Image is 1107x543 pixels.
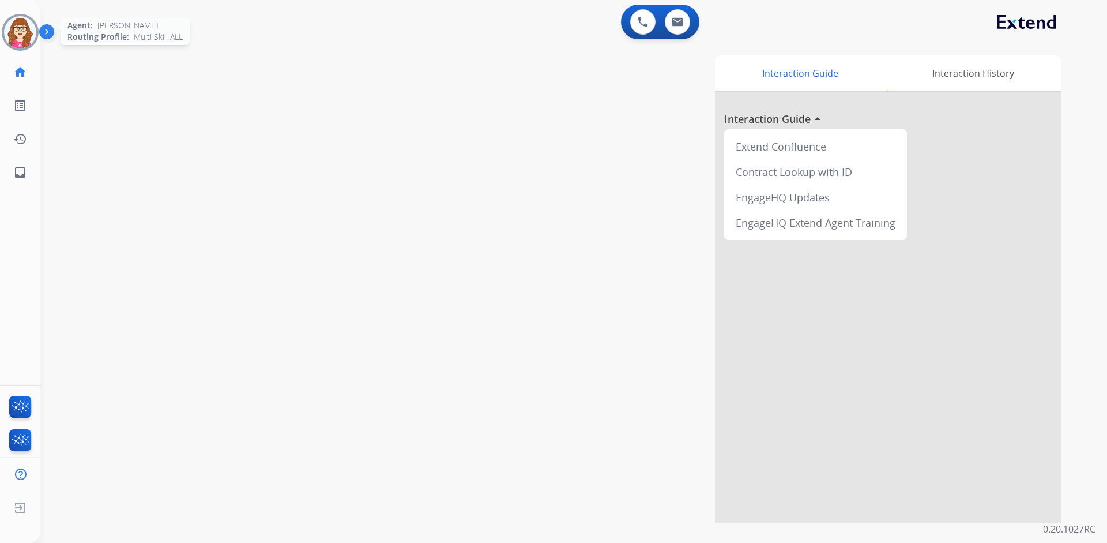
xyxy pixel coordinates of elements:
mat-icon: history [13,132,27,146]
div: Interaction History [885,55,1061,91]
img: avatar [4,16,36,48]
span: Multi Skill ALL [134,31,183,43]
div: Interaction Guide [715,55,885,91]
mat-icon: list_alt [13,99,27,113]
mat-icon: home [13,65,27,79]
div: EngageHQ Updates [729,185,902,210]
div: EngageHQ Extend Agent Training [729,210,902,235]
span: Routing Profile: [67,31,129,43]
span: [PERSON_NAME] [97,20,158,31]
mat-icon: inbox [13,166,27,179]
p: 0.20.1027RC [1043,522,1095,536]
span: Agent: [67,20,93,31]
div: Extend Confluence [729,134,902,159]
div: Contract Lookup with ID [729,159,902,185]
